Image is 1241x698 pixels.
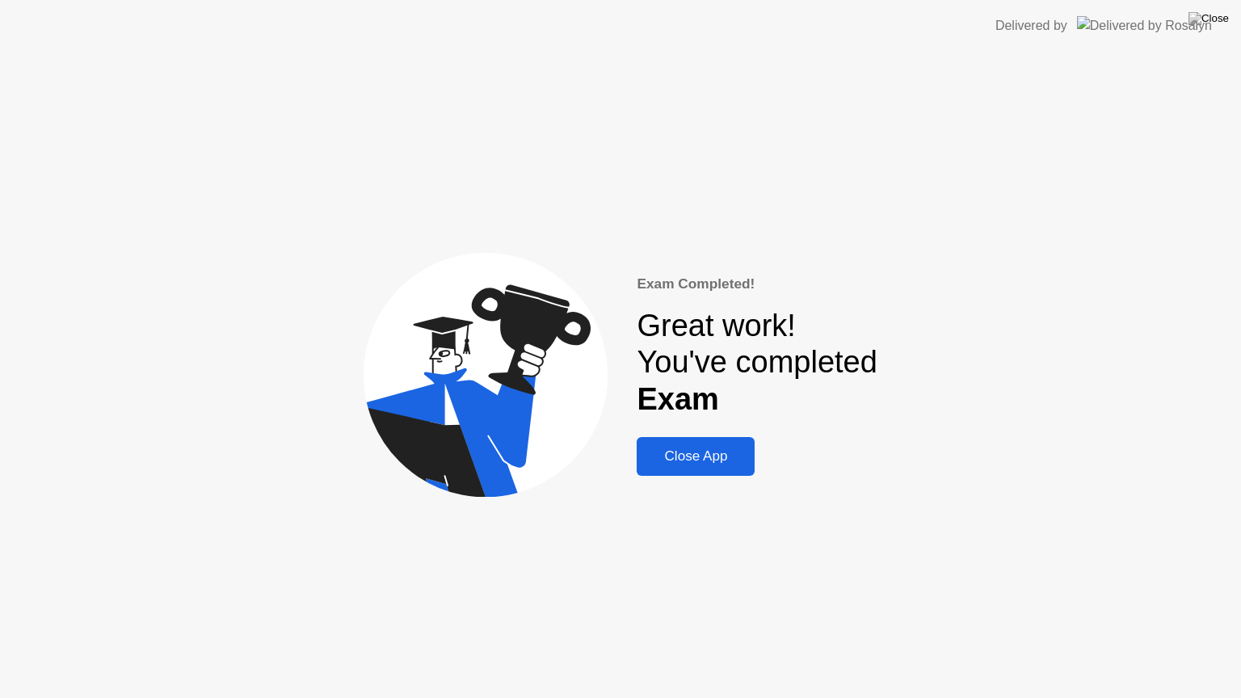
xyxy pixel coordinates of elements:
[995,16,1067,36] div: Delivered by
[637,382,718,416] b: Exam
[1188,12,1229,25] img: Close
[637,274,877,295] div: Exam Completed!
[637,437,755,476] button: Close App
[637,308,877,418] div: Great work! You've completed
[1077,16,1212,35] img: Delivered by Rosalyn
[642,448,750,465] div: Close App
